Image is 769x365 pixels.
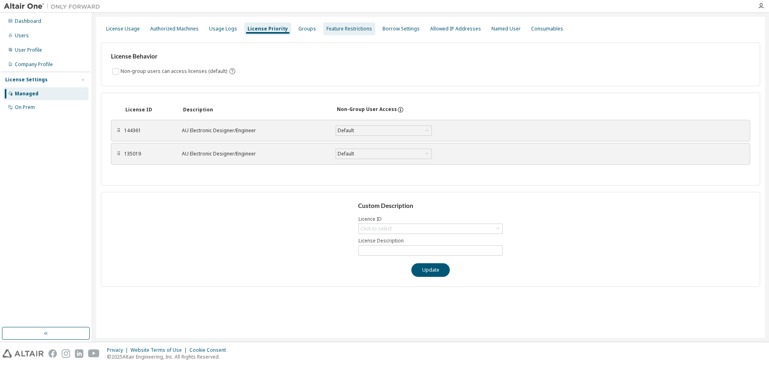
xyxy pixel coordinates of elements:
div: Description [183,107,327,113]
div: Users [15,32,29,39]
div: Default [336,126,431,135]
div: User Profile [15,47,42,53]
div: ⠿ [116,151,121,157]
div: Dashboard [15,18,41,24]
div: Managed [15,91,38,97]
div: Non-Group User Access [337,106,397,113]
div: Website Terms of Use [131,347,189,353]
div: Consumables [531,26,563,32]
div: ⠿ [116,127,121,134]
svg: By default any user not assigned to any group can access any license. Turn this setting off to di... [229,68,236,75]
img: youtube.svg [88,349,100,358]
div: License Priority [248,26,288,32]
p: © 2025 Altair Engineering, Inc. All Rights Reserved. [107,353,231,360]
img: facebook.svg [48,349,57,358]
div: 144361 [124,127,172,134]
div: Named User [491,26,521,32]
div: License ID [125,107,173,113]
h3: License Behavior [111,52,235,60]
label: License Description [358,238,503,244]
div: Privacy [107,347,131,353]
div: Default [336,149,431,159]
div: Cookie Consent [189,347,231,353]
div: Default [336,149,355,158]
div: 135019 [124,151,172,157]
div: Groups [298,26,316,32]
img: Altair One [4,2,104,10]
button: Update [411,263,450,277]
div: Borrow Settings [382,26,420,32]
img: linkedin.svg [75,349,83,358]
img: altair_logo.svg [2,349,44,358]
div: Allowed IP Addresses [430,26,481,32]
div: On Prem [15,104,35,111]
div: Default [336,126,355,135]
label: Licence ID [358,216,503,222]
div: Click to select [360,226,392,232]
img: instagram.svg [62,349,70,358]
div: Company Profile [15,61,53,68]
div: Usage Logs [209,26,237,32]
div: AU Electronic Designer/Engineer [182,151,326,157]
label: Non-group users can access licenses (default) [121,67,229,76]
div: Authorized Machines [150,26,199,32]
div: License Settings [5,77,48,83]
div: License Usage [106,26,140,32]
div: AU Electronic Designer/Engineer [182,127,326,134]
div: Click to select [359,224,502,234]
h3: Custom Description [358,202,503,210]
div: Feature Restrictions [326,26,372,32]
